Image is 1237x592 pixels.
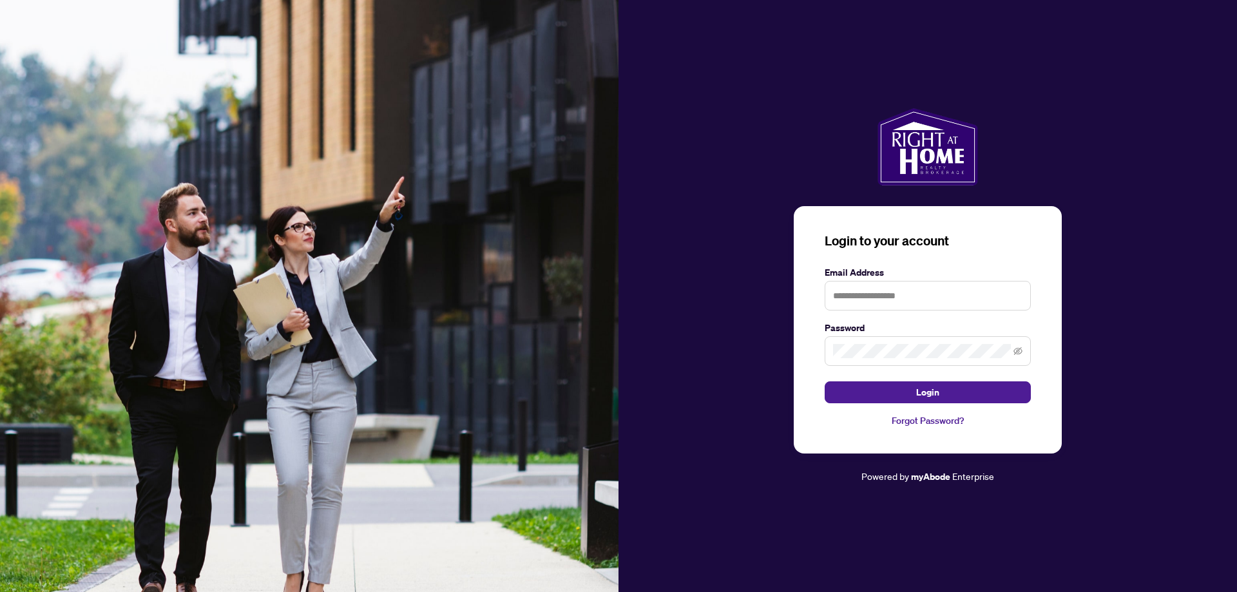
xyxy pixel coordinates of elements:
a: myAbode [911,470,950,484]
img: ma-logo [877,108,977,186]
span: eye-invisible [1013,347,1022,356]
h3: Login to your account [825,232,1031,250]
label: Password [825,321,1031,335]
a: Forgot Password? [825,414,1031,428]
button: Login [825,381,1031,403]
label: Email Address [825,265,1031,280]
span: Powered by [861,470,909,482]
span: Login [916,382,939,403]
span: Enterprise [952,470,994,482]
